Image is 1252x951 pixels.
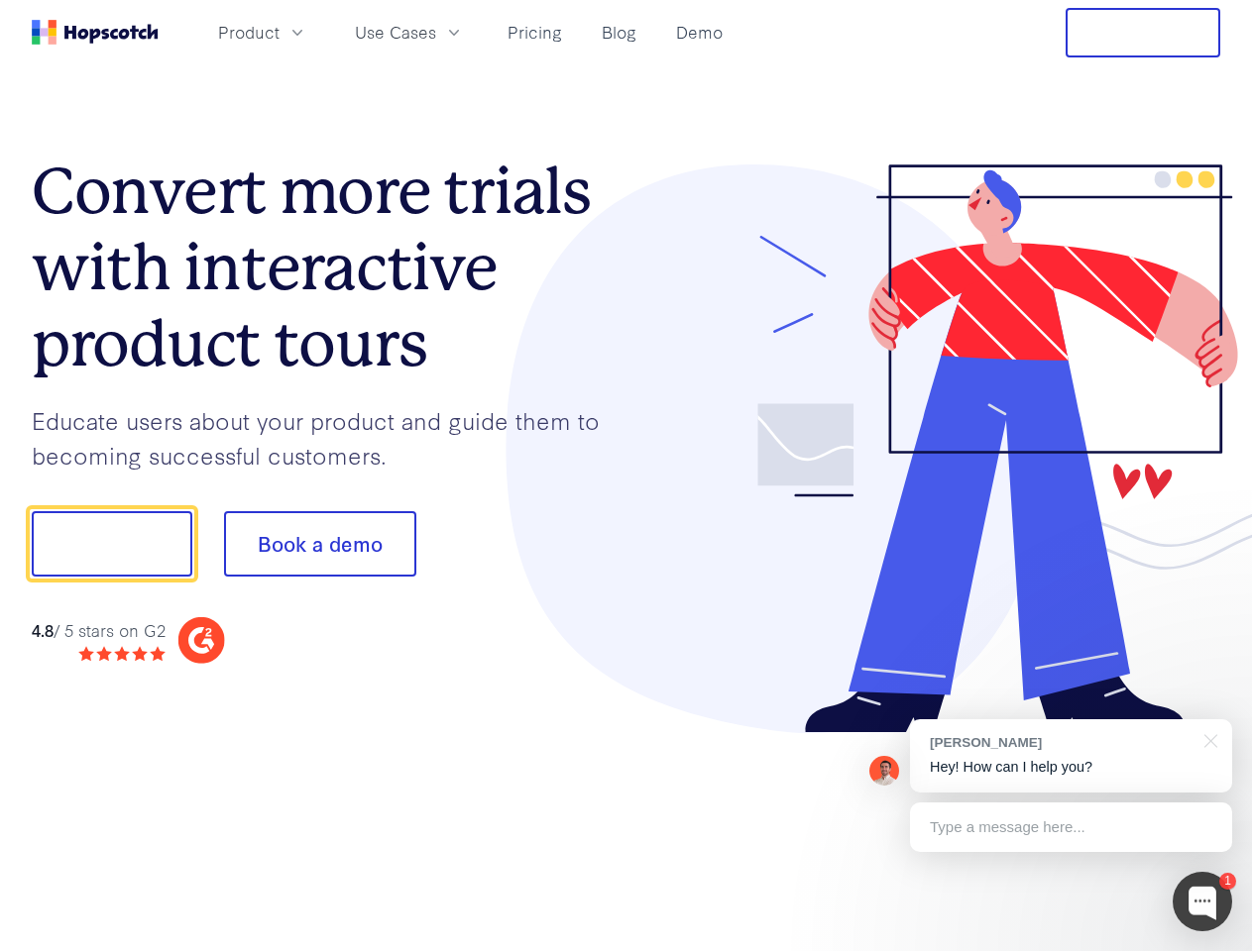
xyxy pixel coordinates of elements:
div: 1 [1219,873,1236,890]
div: [PERSON_NAME] [930,733,1193,752]
div: / 5 stars on G2 [32,618,166,643]
button: Use Cases [343,16,476,49]
button: Book a demo [224,511,416,577]
button: Free Trial [1066,8,1220,57]
div: Type a message here... [910,802,1232,852]
a: Home [32,20,159,45]
p: Educate users about your product and guide them to becoming successful customers. [32,403,626,472]
button: Show me! [32,511,192,577]
a: Blog [594,16,644,49]
strong: 4.8 [32,618,54,641]
p: Hey! How can I help you? [930,757,1212,778]
img: Mark Spera [869,756,899,786]
a: Pricing [500,16,570,49]
a: Demo [668,16,731,49]
span: Product [218,20,280,45]
button: Product [206,16,319,49]
span: Use Cases [355,20,436,45]
h1: Convert more trials with interactive product tours [32,154,626,381]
